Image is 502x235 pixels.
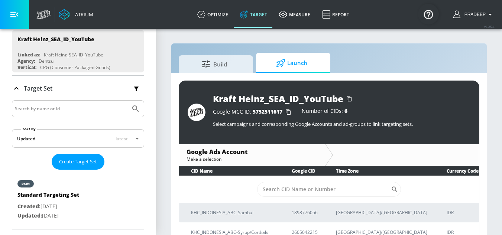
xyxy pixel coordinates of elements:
div: Number of CIDs: [302,108,347,116]
div: Kraft Heinz_SEA_ID_YouTubeLinked as:Kraft Heinz_SEA_ID_YouTubeAgency:DentsuVertical:CPG (Consumer... [12,30,144,72]
p: KHC_INDONESIA_ABC-Sambal [191,209,274,216]
a: Report [316,1,355,28]
div: Kraft Heinz_SEA_ID_YouTube [17,36,94,43]
div: CPG (Consumer Packaged Goods) [40,64,110,71]
div: draftStandard Targeting SetCreated:[DATE]Updated:[DATE] [12,173,144,226]
p: 1898776056 [292,209,318,216]
button: Pradeep [453,10,495,19]
span: Build [186,55,243,73]
button: Open Resource Center [418,4,439,25]
div: draft [22,182,30,186]
th: Google CID [280,166,324,176]
span: 5752511617 [253,108,282,115]
span: 6 [344,107,347,114]
span: Created: [17,203,41,210]
p: Target Set [24,84,52,92]
span: v 4.25.4 [484,25,495,29]
div: Target Set [12,76,144,101]
a: Atrium [59,9,93,20]
p: IDR [447,209,473,216]
div: Make a selection [187,156,318,162]
div: Kraft Heinz_SEA_ID_YouTube [213,92,343,105]
th: Time Zone [324,166,434,176]
label: Sort By [21,127,37,131]
div: Atrium [72,11,93,18]
a: measure [273,1,316,28]
nav: list of Target Set [12,170,144,229]
div: Vertical: [17,64,36,71]
a: optimize [191,1,234,28]
p: [DATE] [17,202,79,211]
div: Google Ads Account [187,148,318,156]
div: Target Set [12,100,144,229]
div: Search CID Name or Number [257,182,401,197]
div: Kraft Heinz_SEA_ID_YouTube [44,52,103,58]
input: Search by name or Id [15,104,127,114]
button: Create Target Set [52,154,104,170]
input: Search CID Name or Number [257,182,391,197]
div: Google Ads AccountMake a selection [179,144,325,166]
span: Updated: [17,212,42,219]
div: Linked as: [17,52,40,58]
div: Agency: [17,58,35,64]
div: Standard Targeting Set [17,191,79,202]
span: Launch [263,54,320,72]
a: Target [234,1,273,28]
span: latest [116,136,128,142]
div: Updated [17,136,35,142]
p: [GEOGRAPHIC_DATA]/[GEOGRAPHIC_DATA] [336,209,428,216]
th: CID Name [179,166,280,176]
span: Create Target Set [59,157,97,166]
span: login as: pradeep.achutha@zefr.com [461,12,486,17]
div: Dentsu [39,58,54,64]
div: Google MCC ID: [213,108,294,116]
th: Currency Code [435,166,479,176]
p: [DATE] [17,211,79,221]
p: Select campaigns and corresponding Google Accounts and ad-groups to link targeting sets. [213,121,470,127]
